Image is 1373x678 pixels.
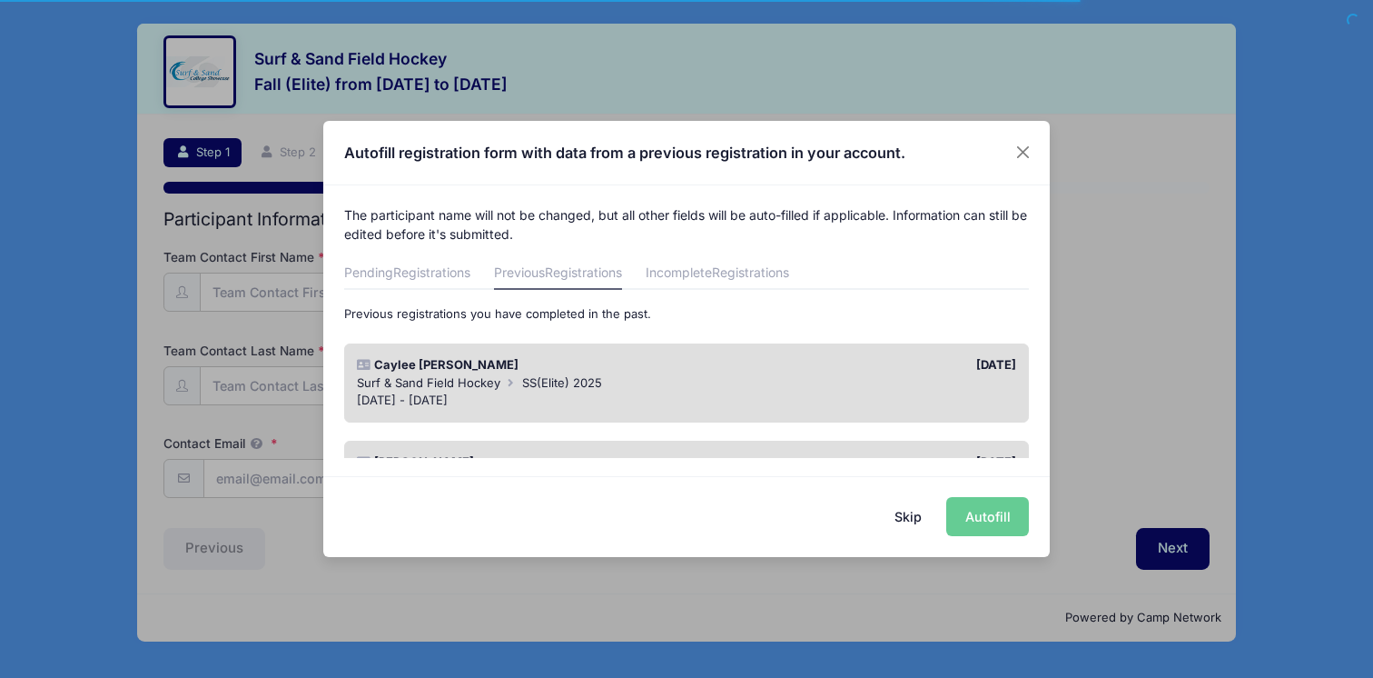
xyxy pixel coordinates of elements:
span: Registrations [545,264,622,280]
button: Close [1007,136,1040,169]
a: Previous [494,257,622,290]
span: SS(Elite) 2025 [522,375,602,390]
span: Surf & Sand Field Hockey [357,375,500,390]
div: Caylee [PERSON_NAME] [348,356,686,374]
div: [PERSON_NAME] [348,454,686,472]
div: [DATE] - [DATE] [357,392,1017,410]
div: [DATE] [686,454,1025,472]
button: Skip [876,497,941,536]
p: The participant name will not be changed, but all other fields will be auto-filled if applicable.... [344,205,1030,244]
h4: Autofill registration form with data from a previous registration in your account. [344,142,905,164]
a: Incomplete [646,257,789,290]
span: Registrations [712,264,789,280]
div: [DATE] [686,356,1025,374]
p: Previous registrations you have completed in the past. [344,305,1030,324]
a: Pending [344,257,470,290]
span: Registrations [393,264,470,280]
